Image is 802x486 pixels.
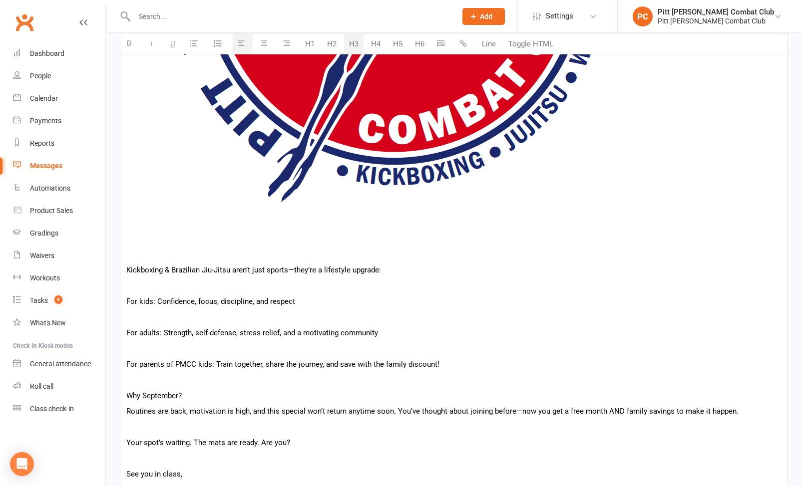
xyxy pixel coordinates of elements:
[30,162,62,170] div: Messages
[126,390,782,402] p: Why September?
[344,34,364,54] button: H3
[30,229,58,237] div: Gradings
[126,468,782,480] p: See you in class,
[30,184,70,192] div: Automations
[30,72,51,80] div: People
[120,33,140,54] button: Bold
[13,375,105,398] a: Roll call
[13,87,105,110] a: Calendar
[13,289,105,312] a: Tasks 9
[13,177,105,200] a: Automations
[13,312,105,334] a: What's New
[208,34,230,53] button: Ordered List
[13,155,105,177] a: Messages
[30,117,61,125] div: Payments
[126,358,782,370] p: For parents of PMCC kids: Train together, share the journey, and save with the family discount!
[300,34,320,54] button: H1
[30,207,73,215] div: Product Sales
[30,94,58,102] div: Calendar
[658,16,774,25] div: Pitt [PERSON_NAME] Combat Club
[30,382,53,390] div: Roll call
[322,34,342,54] button: H2
[13,398,105,420] a: Class kiosk mode
[30,274,60,282] div: Workouts
[13,222,105,244] a: Gradings
[12,10,37,35] a: Clubworx
[30,360,91,368] div: General attendance
[255,33,275,54] button: Center
[13,353,105,375] a: General attendance kiosk mode
[126,405,782,417] p: Routines are back, motivation is high, and this special won’t return anytime soon. You’ve thought...
[480,12,492,20] span: Add
[13,200,105,222] a: Product Sales
[13,244,105,267] a: Waivers
[126,295,782,307] p: For kids: Confidence, focus, discipline, and respect
[388,34,407,54] button: H5
[143,33,163,54] button: Italic
[462,8,505,25] button: Add
[126,437,782,449] p: Your spot’s waiting. The mats are ready. Are you?
[658,7,774,16] div: Pitt [PERSON_NAME] Combat Club
[13,267,105,289] a: Workouts
[477,34,501,54] button: Line
[30,251,54,259] div: Waivers
[13,110,105,132] a: Payments
[278,33,298,54] button: Align text right
[13,132,105,155] a: Reports
[10,452,34,476] div: Open Intercom Messenger
[13,65,105,87] a: People
[503,34,558,54] button: Toggle HTML
[233,33,253,54] button: Align text left
[185,33,205,54] button: Unordered List
[126,264,782,276] p: Kickboxing & Brazilian Jiu-Jitsu aren’t just sports—they’re a lifestyle upgrade:
[30,405,74,413] div: Class check-in
[30,139,54,147] div: Reports
[13,42,105,65] a: Dashboard
[633,6,653,26] div: PC
[30,49,64,57] div: Dashboard
[30,296,48,304] div: Tasks
[131,9,449,23] input: Search...
[126,327,782,339] p: For adults: Strength, self-defense, stress relief, and a motivating community
[54,295,62,304] span: 9
[165,33,183,54] button: Underline
[410,34,429,54] button: H6
[30,319,66,327] div: What's New
[546,5,573,27] span: Settings
[454,34,474,54] button: Insert link
[366,34,386,54] button: H4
